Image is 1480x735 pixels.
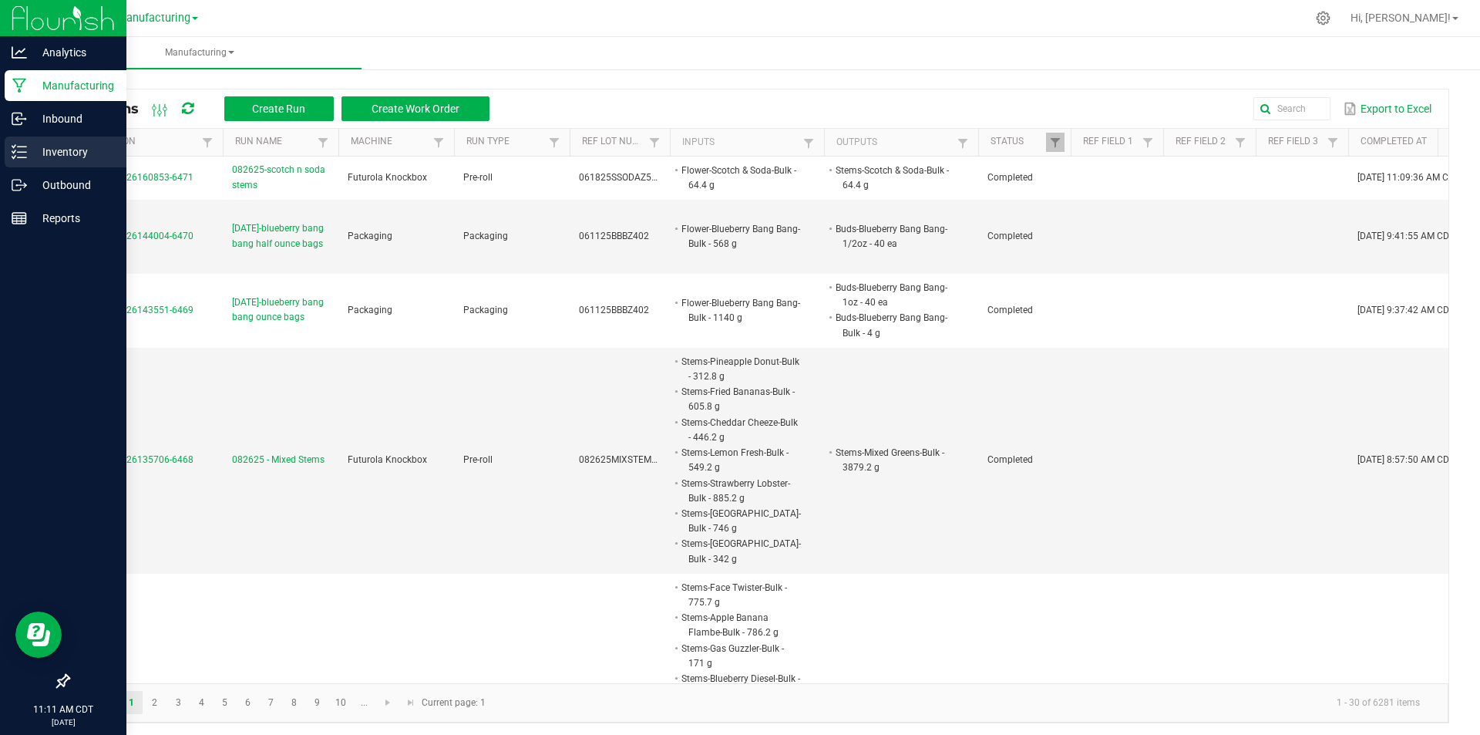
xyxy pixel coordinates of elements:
[679,506,801,536] li: Stems-[GEOGRAPHIC_DATA]-Bulk - 746 g
[1231,133,1250,152] a: Filter
[579,172,662,183] span: 061825SSODAZ502
[833,163,955,193] li: Stems-Scotch & Soda-Bulk - 64.4 g
[37,46,362,59] span: Manufacturing
[237,691,259,714] a: Page 6
[12,111,27,126] inline-svg: Inbound
[463,172,493,183] span: Pre-roll
[37,37,362,69] a: Manufacturing
[341,96,489,121] button: Create Work Order
[12,78,27,93] inline-svg: Manufacturing
[12,144,27,160] inline-svg: Inventory
[314,133,332,152] a: Filter
[645,133,664,152] a: Filter
[679,536,801,566] li: Stems-[GEOGRAPHIC_DATA]-Bulk - 342 g
[27,209,119,228] p: Reports
[579,231,649,241] span: 061125BBBZ402
[679,221,801,251] li: Flower-Blueberry Bang Bang-Bulk - 568 g
[1268,136,1323,148] a: Ref Field 3Sortable
[1340,96,1435,122] button: Export to Excel
[679,354,801,384] li: Stems-Pineapple Donut-Bulk - 312.8 g
[679,610,801,640] li: Stems-Apple Banana Flambe-Bulk - 786.2 g
[679,415,801,445] li: Stems-Cheddar Cheeze-Bulk - 446.2 g
[15,612,62,658] iframe: Resource center
[987,172,1033,183] span: Completed
[582,136,644,148] a: Ref Lot NumberSortable
[348,231,392,241] span: Packaging
[1357,454,1455,465] span: [DATE] 8:57:50 AM CDT
[12,177,27,193] inline-svg: Outbound
[78,231,193,241] span: MP-20250826144004-6470
[12,45,27,60] inline-svg: Analytics
[78,454,193,465] span: MP-20250826135706-6468
[348,305,392,315] span: Packaging
[1324,133,1342,152] a: Filter
[198,133,217,152] a: Filter
[987,305,1033,315] span: Completed
[232,453,325,467] span: 082625 - Mixed Stems
[1253,97,1330,120] input: Search
[1350,12,1451,24] span: Hi, [PERSON_NAME]!
[214,691,236,714] a: Page 5
[670,129,824,157] th: Inputs
[954,133,972,153] a: Filter
[463,231,508,241] span: Packaging
[579,454,668,465] span: 082625MIXSTEMSPR
[80,136,197,148] a: ExtractionSortable
[679,445,801,475] li: Stems-Lemon Fresh-Bulk - 549.2 g
[679,163,801,193] li: Flower-Scotch & Soda-Bulk - 64.4 g
[232,295,329,325] span: [DATE]-blueberry bang bang ounce bags
[824,129,978,157] th: Outputs
[1357,305,1455,315] span: [DATE] 9:37:42 AM CDT
[405,696,417,709] span: Go to the last page
[679,641,801,671] li: Stems-Gas Guzzler-Bulk - 171 g
[78,172,193,183] span: MP-20250826160853-6471
[495,690,1432,716] kendo-pager-info: 1 - 30 of 6281 items
[372,103,459,115] span: Create Work Order
[190,691,213,714] a: Page 4
[833,445,955,475] li: Stems-Mixed Greens-Bulk - 3879.2 g
[348,454,427,465] span: Futurola Knockbox
[260,691,282,714] a: Page 7
[991,136,1045,148] a: StatusSortable
[283,691,305,714] a: Page 8
[466,136,544,148] a: Run TypeSortable
[167,691,190,714] a: Page 3
[143,691,166,714] a: Page 2
[679,295,801,325] li: Flower-Blueberry Bang Bang-Bulk - 1140 g
[330,691,352,714] a: Page 10
[7,703,119,716] p: 11:11 AM CDT
[1176,136,1230,148] a: Ref Field 2Sortable
[429,133,448,152] a: Filter
[463,454,493,465] span: Pre-roll
[1357,231,1455,241] span: [DATE] 9:41:55 AM CDT
[78,305,193,315] span: MP-20250826143551-6469
[232,221,329,251] span: [DATE]-blueberry bang bang half ounce bags
[1046,133,1065,152] a: Filter
[69,683,1448,723] kendo-pager: Current page: 1
[545,133,563,152] a: Filter
[1139,133,1157,152] a: Filter
[377,691,399,714] a: Go to the next page
[1313,11,1333,25] div: Manage settings
[27,76,119,95] p: Manufacturing
[679,580,801,610] li: Stems-Face Twister-Bulk - 775.7 g
[679,476,801,506] li: Stems-Strawberry Lobster-Bulk - 885.2 g
[579,305,649,315] span: 061125BBBZ402
[833,310,955,340] li: Buds-Blueberry Bang Bang-Bulk - 4 g
[351,136,429,148] a: MachineSortable
[833,280,955,310] li: Buds-Blueberry Bang Bang-1oz - 40 ea
[833,221,955,251] li: Buds-Blueberry Bang Bang-1/2oz - 40 ea
[235,136,313,148] a: Run NameSortable
[12,211,27,226] inline-svg: Reports
[116,12,190,25] span: Manufacturing
[80,96,501,122] div: All Runs
[27,176,119,194] p: Outbound
[987,231,1033,241] span: Completed
[224,96,334,121] button: Create Run
[987,454,1033,465] span: Completed
[27,143,119,161] p: Inventory
[463,305,508,315] span: Packaging
[27,43,119,62] p: Analytics
[348,172,427,183] span: Futurola Knockbox
[306,691,328,714] a: Page 9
